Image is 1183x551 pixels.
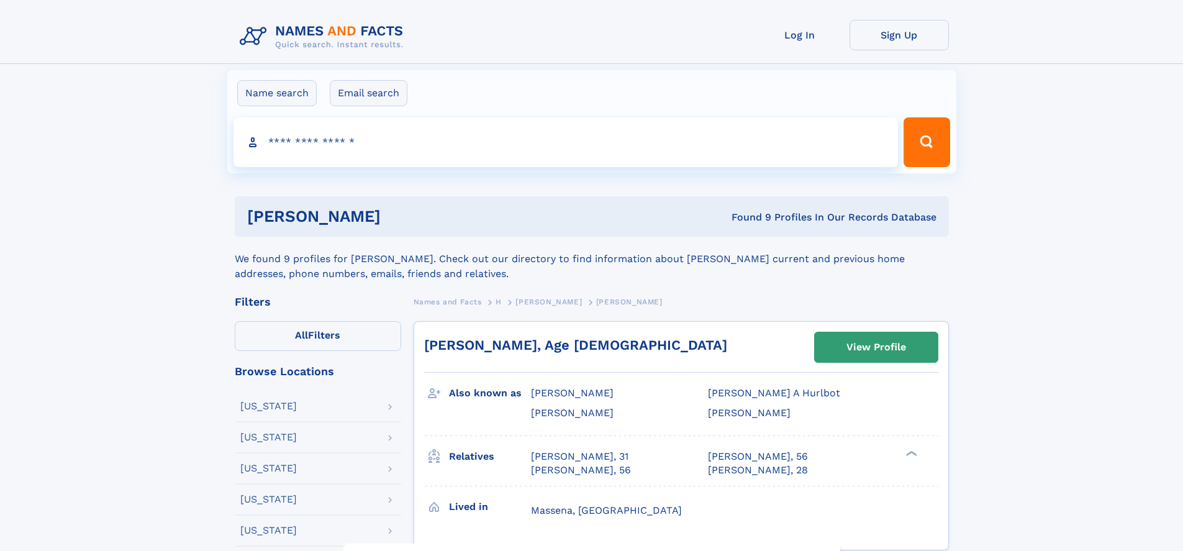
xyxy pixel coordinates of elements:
[235,296,401,307] div: Filters
[496,294,502,309] a: H
[708,450,808,463] a: [PERSON_NAME], 56
[424,337,727,353] a: [PERSON_NAME], Age [DEMOGRAPHIC_DATA]
[903,449,918,457] div: ❯
[235,20,414,53] img: Logo Names and Facts
[240,494,297,504] div: [US_STATE]
[414,294,482,309] a: Names and Facts
[708,463,808,477] a: [PERSON_NAME], 28
[904,117,950,167] button: Search Button
[240,401,297,411] div: [US_STATE]
[247,209,556,224] h1: [PERSON_NAME]
[295,329,308,341] span: All
[531,387,614,399] span: [PERSON_NAME]
[815,332,938,362] a: View Profile
[240,432,297,442] div: [US_STATE]
[240,463,297,473] div: [US_STATE]
[531,504,682,516] span: Massena, [GEOGRAPHIC_DATA]
[515,294,582,309] a: [PERSON_NAME]
[449,496,531,517] h3: Lived in
[235,366,401,377] div: Browse Locations
[850,20,949,50] a: Sign Up
[235,237,949,281] div: We found 9 profiles for [PERSON_NAME]. Check out our directory to find information about [PERSON_...
[750,20,850,50] a: Log In
[708,387,840,399] span: [PERSON_NAME] A Hurlbot
[556,211,936,224] div: Found 9 Profiles In Our Records Database
[449,446,531,467] h3: Relatives
[846,333,906,362] div: View Profile
[596,298,663,306] span: [PERSON_NAME]
[330,80,407,106] label: Email search
[531,407,614,419] span: [PERSON_NAME]
[235,321,401,351] label: Filters
[240,526,297,535] div: [US_STATE]
[237,80,317,106] label: Name search
[708,407,791,419] span: [PERSON_NAME]
[531,463,631,477] a: [PERSON_NAME], 56
[531,450,628,463] a: [PERSON_NAME], 31
[515,298,582,306] span: [PERSON_NAME]
[496,298,502,306] span: H
[233,117,899,167] input: search input
[449,383,531,404] h3: Also known as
